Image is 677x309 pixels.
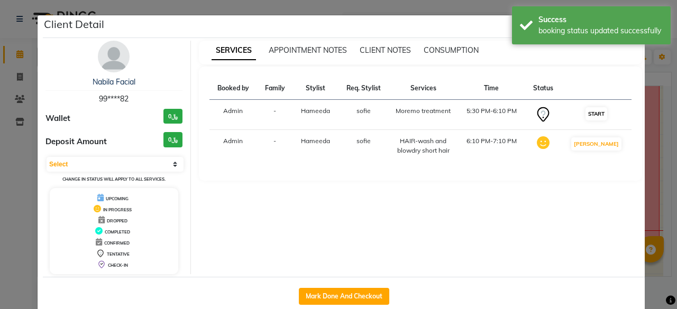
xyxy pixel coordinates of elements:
h5: Client Detail [44,16,104,32]
td: 5:30 PM-6:10 PM [458,100,526,130]
span: Deposit Amount [45,136,107,148]
button: Mark Done And Checkout [299,288,389,305]
span: CONFIRMED [104,240,130,246]
span: Wallet [45,113,70,125]
a: Nabila Facial [93,77,135,87]
span: CLIENT NOTES [360,45,411,55]
span: APPOINTMENT NOTES [269,45,347,55]
span: CHECK-IN [108,263,128,268]
span: UPCOMING [106,196,129,201]
th: Family [257,77,292,100]
h3: ﷼0 [163,132,182,147]
td: - [257,130,292,162]
span: COMPLETED [105,229,130,235]
h3: ﷼0 [163,109,182,124]
div: HAIR-wash and blowdry short hair [395,136,451,155]
span: Hameeda [301,137,330,145]
th: Stylist [292,77,337,100]
button: [PERSON_NAME] [571,137,621,151]
th: Status [526,77,561,100]
small: Change in status will apply to all services. [62,176,166,182]
td: Admin [209,130,258,162]
th: Services [389,77,458,100]
span: sofie [356,107,371,115]
div: Success [538,14,663,25]
th: Booked by [209,77,258,100]
th: Req. Stylist [338,77,389,100]
span: IN PROGRESS [103,207,132,212]
th: Time [458,77,526,100]
button: START [585,107,607,120]
span: TENTATIVE [107,251,130,257]
span: CONSUMPTION [424,45,479,55]
span: DROPPED [107,218,127,223]
td: Admin [209,100,258,130]
img: avatar [98,41,130,72]
div: booking status updated successfully [538,25,663,36]
span: Hameeda [301,107,330,115]
td: - [257,100,292,130]
span: SERVICES [212,41,256,60]
div: Moremo treatment [395,106,451,116]
span: sofie [356,137,371,145]
td: 6:10 PM-7:10 PM [458,130,526,162]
